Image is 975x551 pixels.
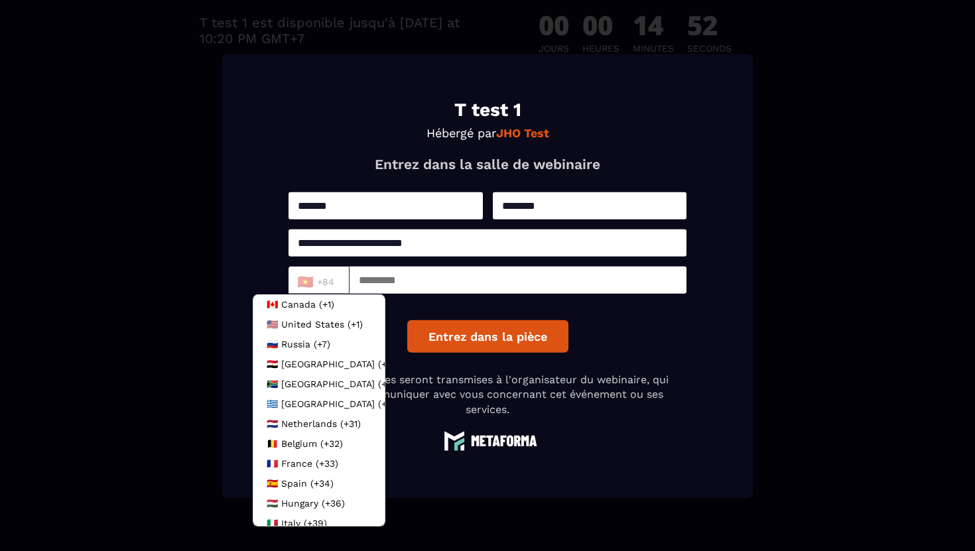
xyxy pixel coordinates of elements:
span: 🇳🇱 [267,417,278,430]
span: Belgium (+32) [281,437,343,450]
span: Netherlands (+31) [281,417,361,430]
span: +84 [297,273,334,291]
span: 🇪🇸 [267,477,278,490]
span: Spain (+34) [281,477,334,490]
span: 🇮🇹 [267,517,278,530]
span: Italy (+39) [281,517,327,530]
span: 🇬🇷 [267,397,278,410]
strong: JHO Test [496,125,549,139]
img: logo [438,430,537,450]
span: Canada (+1) [281,298,334,311]
input: Search for option [294,272,338,288]
span: [GEOGRAPHIC_DATA] (+20) [281,357,401,371]
span: 🇻🇳 [297,273,314,291]
span: 🇧🇪 [267,437,278,450]
span: United States (+1) [281,318,363,331]
span: Russia (+7) [281,337,330,351]
span: 🇺🇸 [267,318,278,331]
div: Search for option [289,266,350,293]
span: 🇿🇦 [267,377,278,391]
h1: T test 1 [289,100,686,119]
p: Hébergé par [289,125,686,139]
span: France (+33) [281,457,338,470]
p: Entrez dans la salle de webinaire [289,155,686,172]
p: Vos coordonnées seront transmises à l'organisateur du webinaire, qui pourrait communiquer avec vo... [289,372,686,416]
span: [GEOGRAPHIC_DATA] (+30) [281,397,401,410]
span: [GEOGRAPHIC_DATA] (+27) [281,377,401,391]
span: Hungary (+36) [281,497,345,510]
button: Entrez dans la pièce [407,320,568,352]
span: 🇪🇬 [267,357,278,371]
span: 🇨🇦 [267,298,278,311]
span: 🇭🇺 [267,497,278,510]
span: 🇫🇷 [267,457,278,470]
span: 🇷🇺 [267,337,278,351]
